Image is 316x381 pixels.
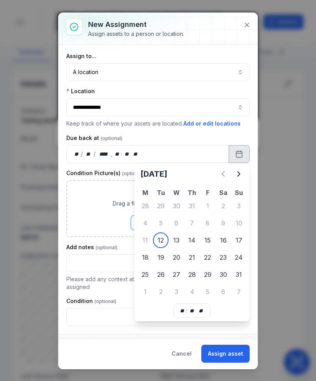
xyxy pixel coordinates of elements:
[153,250,169,265] div: Tuesday 19 August 2025
[137,198,153,214] div: Monday 28 July 2025
[215,250,231,265] div: Saturday 23 August 2025
[200,267,215,282] div: Friday 29 August 2025
[200,198,215,214] div: Friday 1 August 2025
[66,119,250,128] p: Keep track of where your assets are located.
[169,215,184,231] div: Wednesday 6 August 2025
[200,188,215,197] th: F
[200,198,215,214] div: 1
[200,250,215,265] div: 22
[215,166,231,182] button: Previous
[184,198,200,214] div: 31
[153,188,169,197] th: Tu
[137,250,153,265] div: Monday 18 August 2025
[184,267,200,282] div: 28
[88,19,184,30] h3: New assignment
[200,215,215,231] div: Friday 8 August 2025
[94,150,96,158] div: /
[184,284,200,299] div: 4
[153,267,169,282] div: 26
[215,284,231,299] div: 6
[140,168,215,179] h2: [DATE]
[184,215,200,231] div: Thursday 7 August 2025
[81,150,83,158] div: /
[153,284,169,299] div: 2
[184,267,200,282] div: Thursday 28 August 2025
[114,150,121,158] div: hour,
[231,198,247,214] div: Sunday 3 August 2025
[137,284,153,299] div: Monday 1 September 2025
[200,232,215,248] div: Friday 15 August 2025
[231,166,247,182] button: Next
[200,215,215,231] div: 8
[231,284,247,299] div: 7
[66,52,96,60] label: Assign to...
[153,215,169,231] div: 5
[184,188,200,197] th: Th
[215,284,231,299] div: Saturday 6 September 2025
[169,232,184,248] div: Wednesday 13 August 2025
[137,232,153,248] div: 11
[66,337,97,347] span: Assets
[231,215,247,231] div: Sunday 10 August 2025
[66,243,117,251] label: Add notes
[184,198,200,214] div: Thursday 31 July 2025
[169,198,184,214] div: Wednesday 30 July 2025
[153,198,169,214] div: 29
[111,150,114,158] div: ,
[231,232,247,248] div: 17
[169,215,184,231] div: 6
[121,150,123,158] div: :
[89,337,97,347] div: 1
[229,145,250,163] button: Calendar
[169,250,184,265] div: 20
[231,198,247,214] div: 3
[66,297,116,305] label: Condition
[231,267,247,282] div: Sunday 31 August 2025
[123,150,131,158] div: minute,
[137,188,153,197] th: M
[66,169,144,177] label: Condition Picture(s)
[96,150,111,158] div: year,
[169,284,184,299] div: Wednesday 3 September 2025
[215,232,231,248] div: 16
[83,150,94,158] div: month,
[215,198,231,214] div: Saturday 2 August 2025
[183,119,241,128] button: Add or edit locations
[169,250,184,265] div: Wednesday 20 August 2025
[137,166,247,318] div: Calendar
[153,232,169,248] div: 12
[66,275,250,291] p: Please add any context about the job / purpose of the assets being assigned
[137,267,153,282] div: 25
[215,188,231,197] th: Sa
[231,215,247,231] div: 10
[153,215,169,231] div: Tuesday 5 August 2025
[66,134,122,142] label: Due back at
[137,232,153,248] div: Monday 11 August 2025
[165,345,198,363] button: Cancel
[169,267,184,282] div: Wednesday 27 August 2025
[231,267,247,282] div: 31
[215,198,231,214] div: 2
[215,215,231,231] div: Saturday 9 August 2025
[131,150,140,158] div: am/pm,
[215,215,231,231] div: 9
[186,307,188,315] div: :
[215,267,231,282] div: Saturday 30 August 2025
[184,250,200,265] div: 21
[184,250,200,265] div: Thursday 21 August 2025
[137,284,153,299] div: 1
[200,284,215,299] div: 5
[153,198,169,214] div: Tuesday 29 July 2025
[153,250,169,265] div: 19
[184,215,200,231] div: 7
[184,232,200,248] div: Thursday 14 August 2025
[200,232,215,248] div: 15
[137,166,247,300] div: August 2025
[169,267,184,282] div: 27
[153,284,169,299] div: Tuesday 2 September 2025
[169,232,184,248] div: 13
[215,250,231,265] div: 23
[113,200,204,207] span: Drag a file here, or click to browse.
[215,232,231,248] div: Saturday 16 August 2025
[137,188,247,300] table: August 2025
